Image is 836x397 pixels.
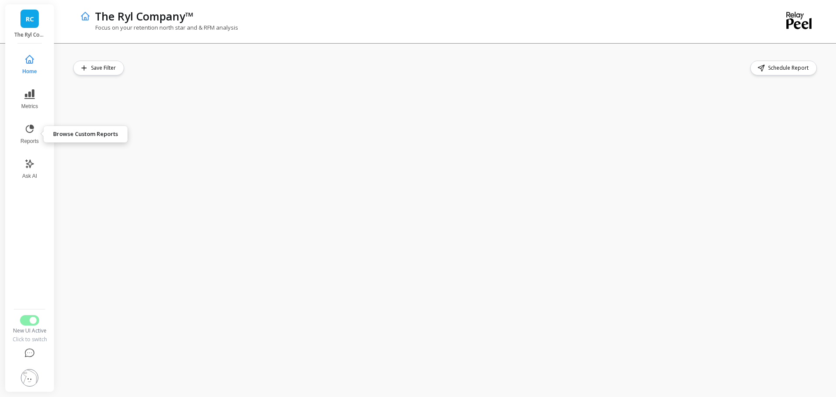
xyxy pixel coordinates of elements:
[15,119,44,150] button: Reports
[91,64,118,72] span: Save Filter
[20,315,39,326] button: Switch to Legacy UI
[73,82,819,380] iframe: Omni Embed
[768,64,811,72] span: Schedule Report
[14,31,46,38] p: The Ryl Company™
[12,364,47,392] button: Settings
[15,49,44,80] button: Home
[73,61,124,75] button: Save Filter
[22,173,37,180] span: Ask AI
[22,68,37,75] span: Home
[26,14,34,24] span: RC
[21,369,38,387] img: profile picture
[95,9,193,24] p: The Ryl Company™
[15,84,44,115] button: Metrics
[12,327,47,334] div: New UI Active
[20,138,39,145] span: Reports
[750,61,817,75] button: Schedule Report
[21,103,38,110] span: Metrics
[15,153,44,185] button: Ask AI
[12,336,47,343] div: Click to switch
[80,24,238,31] p: Focus on your retention north star and & RFM analysis
[12,343,47,364] button: Help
